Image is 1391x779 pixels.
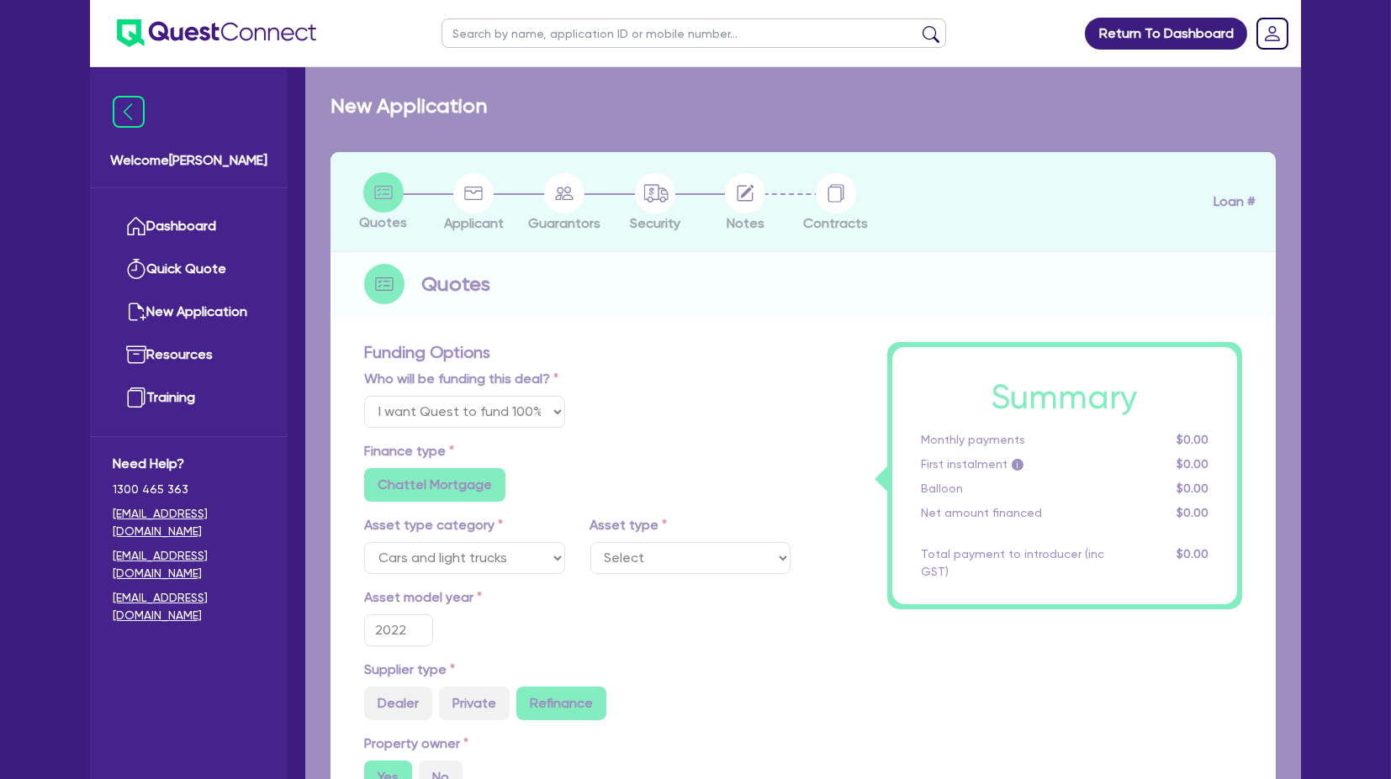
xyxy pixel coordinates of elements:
a: [EMAIL_ADDRESS][DOMAIN_NAME] [113,547,265,582]
a: [EMAIL_ADDRESS][DOMAIN_NAME] [113,589,265,624]
a: Dashboard [113,205,265,248]
a: [EMAIL_ADDRESS][DOMAIN_NAME] [113,505,265,540]
span: Welcome [PERSON_NAME] [110,150,267,171]
a: New Application [113,291,265,334]
a: Quick Quote [113,248,265,291]
img: training [126,387,146,408]
span: 1300 465 363 [113,481,265,498]
a: Resources [113,334,265,376]
img: icon-menu-close [113,96,145,128]
img: quest-connect-logo-blue [117,19,316,47]
img: quick-quote [126,259,146,279]
img: new-application [126,302,146,322]
a: Training [113,376,265,419]
input: Search by name, application ID or mobile number... [442,18,946,48]
img: resources [126,345,146,365]
span: Need Help? [113,454,265,474]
